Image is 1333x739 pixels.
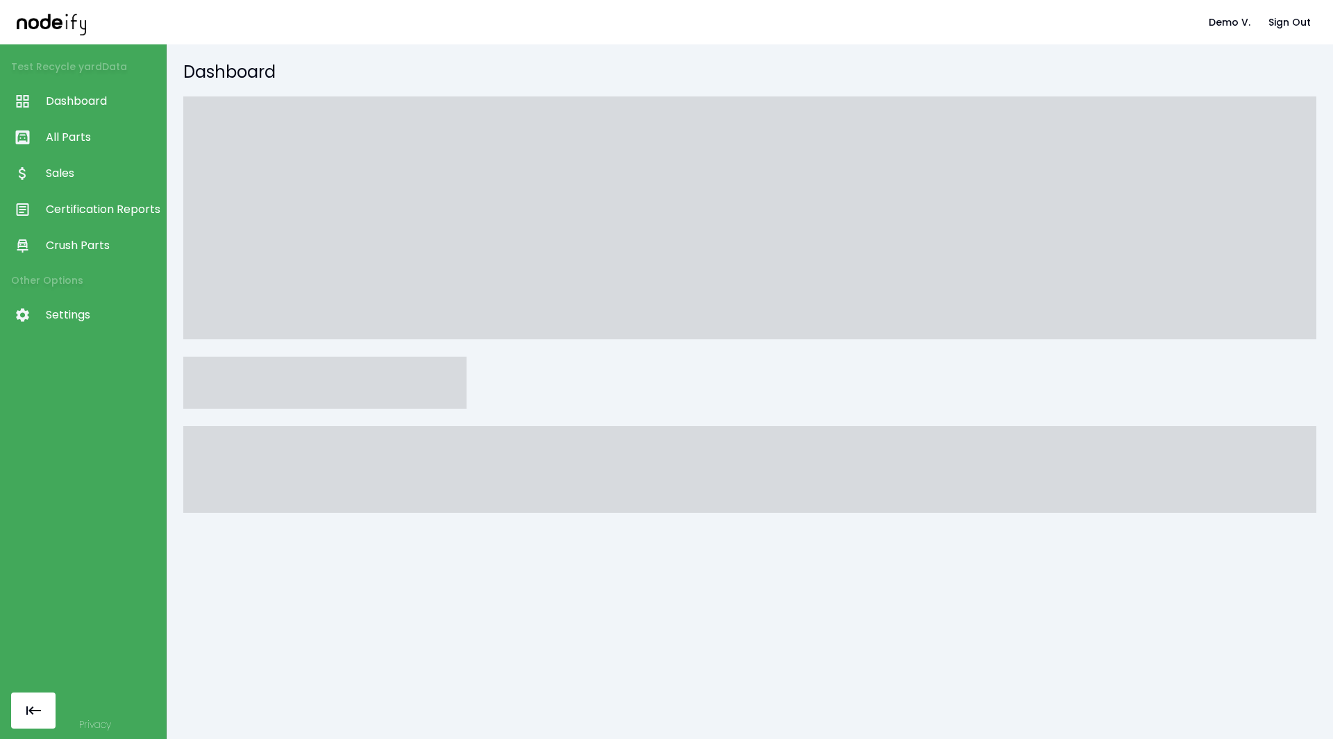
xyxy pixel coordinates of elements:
button: Sign Out [1263,10,1316,35]
button: Demo V. [1203,10,1256,35]
span: Crush Parts [46,237,159,254]
img: nodeify [17,9,86,35]
span: Dashboard [46,93,159,110]
span: Sales [46,165,159,182]
span: All Parts [46,129,159,146]
h5: Dashboard [183,61,1316,83]
a: Privacy [79,717,111,731]
span: Certification Reports [46,201,159,218]
span: Settings [46,307,159,323]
